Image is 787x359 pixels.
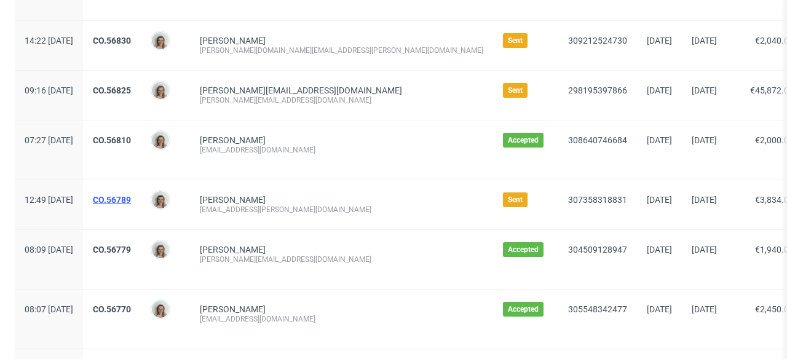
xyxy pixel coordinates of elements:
[568,195,627,205] a: 307358318831
[200,245,266,254] a: [PERSON_NAME]
[692,36,717,45] span: [DATE]
[568,135,627,145] a: 308640746684
[647,245,672,254] span: [DATE]
[200,254,483,264] div: [PERSON_NAME][EMAIL_ADDRESS][DOMAIN_NAME]
[692,195,717,205] span: [DATE]
[200,45,483,55] div: [PERSON_NAME][DOMAIN_NAME][EMAIL_ADDRESS][PERSON_NAME][DOMAIN_NAME]
[647,36,672,45] span: [DATE]
[152,32,169,49] img: Monika Poźniak
[93,304,131,314] a: CO.56770
[152,82,169,99] img: Monika Poźniak
[25,135,73,145] span: 07:27 [DATE]
[93,36,131,45] a: CO.56830
[93,195,131,205] a: CO.56789
[647,304,672,314] span: [DATE]
[152,301,169,318] img: Monika Poźniak
[200,85,402,95] span: [PERSON_NAME][EMAIL_ADDRESS][DOMAIN_NAME]
[692,85,717,95] span: [DATE]
[25,195,73,205] span: 12:49 [DATE]
[647,195,672,205] span: [DATE]
[93,135,131,145] a: CO.56810
[152,241,169,258] img: Monika Poźniak
[692,135,717,145] span: [DATE]
[200,135,266,145] a: [PERSON_NAME]
[200,195,266,205] a: [PERSON_NAME]
[568,36,627,45] a: 309212524730
[568,85,627,95] a: 298195397866
[508,135,539,145] span: Accepted
[692,304,717,314] span: [DATE]
[152,132,169,149] img: Monika Poźniak
[647,135,672,145] span: [DATE]
[647,85,672,95] span: [DATE]
[508,245,539,254] span: Accepted
[200,145,483,155] div: [EMAIL_ADDRESS][DOMAIN_NAME]
[93,245,131,254] a: CO.56779
[568,304,627,314] a: 305548342477
[200,36,266,45] a: [PERSON_NAME]
[508,36,523,45] span: Sent
[692,245,717,254] span: [DATE]
[508,195,523,205] span: Sent
[152,191,169,208] img: Monika Poźniak
[25,36,73,45] span: 14:22 [DATE]
[200,95,483,105] div: [PERSON_NAME][EMAIL_ADDRESS][DOMAIN_NAME]
[508,304,539,314] span: Accepted
[25,304,73,314] span: 08:07 [DATE]
[200,205,483,215] div: [EMAIL_ADDRESS][PERSON_NAME][DOMAIN_NAME]
[25,245,73,254] span: 08:09 [DATE]
[200,314,483,324] div: [EMAIL_ADDRESS][DOMAIN_NAME]
[568,245,627,254] a: 304509128947
[25,85,73,95] span: 09:16 [DATE]
[508,85,523,95] span: Sent
[200,304,266,314] a: [PERSON_NAME]
[93,85,131,95] a: CO.56825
